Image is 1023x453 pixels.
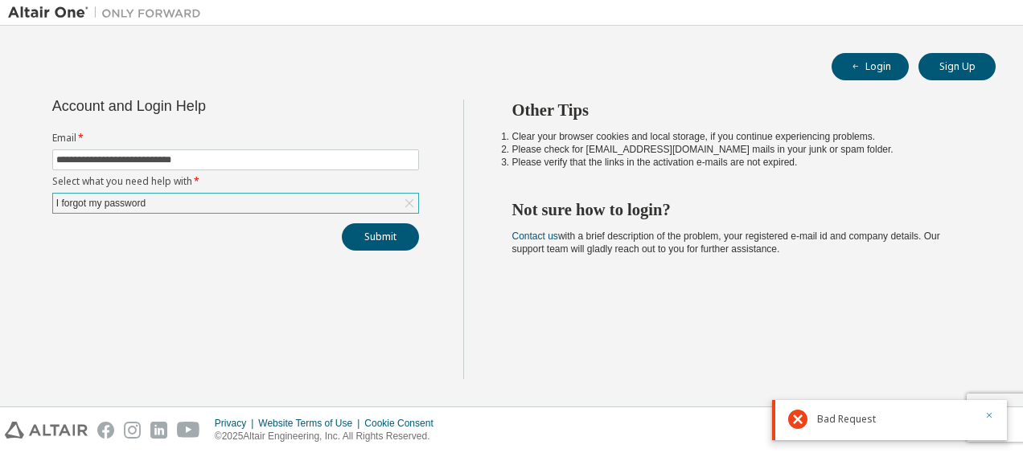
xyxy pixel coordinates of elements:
img: facebook.svg [97,422,114,439]
li: Please check for [EMAIL_ADDRESS][DOMAIN_NAME] mails in your junk or spam folder. [512,143,968,156]
div: I forgot my password [54,194,148,212]
img: youtube.svg [177,422,200,439]
h2: Other Tips [512,100,968,120]
label: Select what you need help with [52,175,419,188]
p: © 2025 Altair Engineering, Inc. All Rights Reserved. [215,430,443,443]
span: Bad Request [817,413,876,426]
img: altair_logo.svg [5,422,88,439]
button: Submit [342,223,419,251]
div: Cookie Consent [364,417,442,430]
label: Email [52,132,419,145]
h2: Not sure how to login? [512,199,968,220]
li: Please verify that the links in the activation e-mails are not expired. [512,156,968,169]
div: Website Terms of Use [258,417,364,430]
img: linkedin.svg [150,422,167,439]
div: Privacy [215,417,258,430]
button: Sign Up [918,53,996,80]
span: with a brief description of the problem, your registered e-mail id and company details. Our suppo... [512,231,940,255]
a: Contact us [512,231,558,242]
div: Account and Login Help [52,100,346,112]
img: instagram.svg [124,422,141,439]
div: I forgot my password [53,194,418,213]
img: Altair One [8,5,209,21]
button: Login [832,53,909,80]
li: Clear your browser cookies and local storage, if you continue experiencing problems. [512,130,968,143]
